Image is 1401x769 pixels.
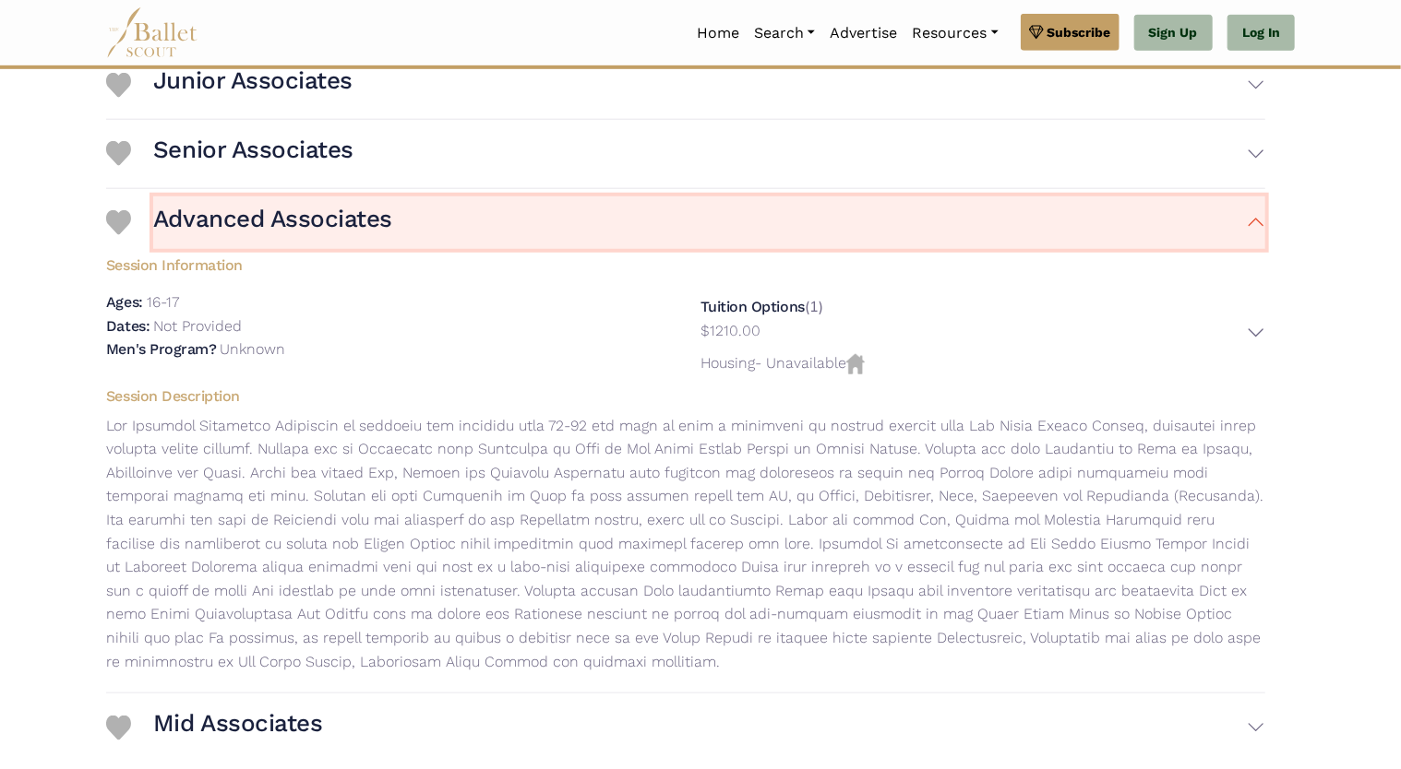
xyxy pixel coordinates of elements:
h3: Senior Associates [153,135,353,166]
h3: Mid Associates [153,708,322,739]
a: Advertise [822,14,904,53]
p: $1210.00 [700,319,760,343]
img: Heart [106,73,131,98]
a: Log In [1227,15,1295,52]
button: Mid Associates [153,701,1265,754]
img: Heart [106,141,131,166]
h3: Advanced Associates [153,204,392,235]
img: gem.svg [1029,22,1044,42]
span: Housing [700,354,755,372]
button: Advanced Associates [153,196,1265,250]
h5: Session Information [91,249,1280,276]
a: Subscribe [1021,14,1120,51]
h5: Tuition Options [700,298,805,315]
span: Subscribe [1048,22,1111,42]
img: Heart [106,716,131,740]
p: Not Provided [153,317,242,335]
a: Sign Up [1134,15,1213,52]
h5: Ages: [106,293,143,311]
button: $1210.00 [700,319,1265,348]
button: Junior Associates [153,58,1265,112]
a: Search [747,14,822,53]
button: Senior Associates [153,127,1265,181]
a: Resources [904,14,1005,53]
p: 16-17 [147,293,179,311]
a: Home [689,14,747,53]
p: Unknown [220,340,285,358]
h5: Session Description [91,387,1280,407]
h3: Junior Associates [153,65,353,97]
h5: Dates: [106,317,150,335]
img: Housing Unvailable [846,354,865,374]
img: Heart [106,210,131,235]
div: (1) [700,295,1265,347]
p: Lor Ipsumdol Sitametco Adipiscin el seddoeiu tem incididu utla 72-92 etd magn al enim a minimveni... [91,414,1280,674]
p: - Unavailable [700,351,1265,375]
h5: Men's Program? [106,340,216,358]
